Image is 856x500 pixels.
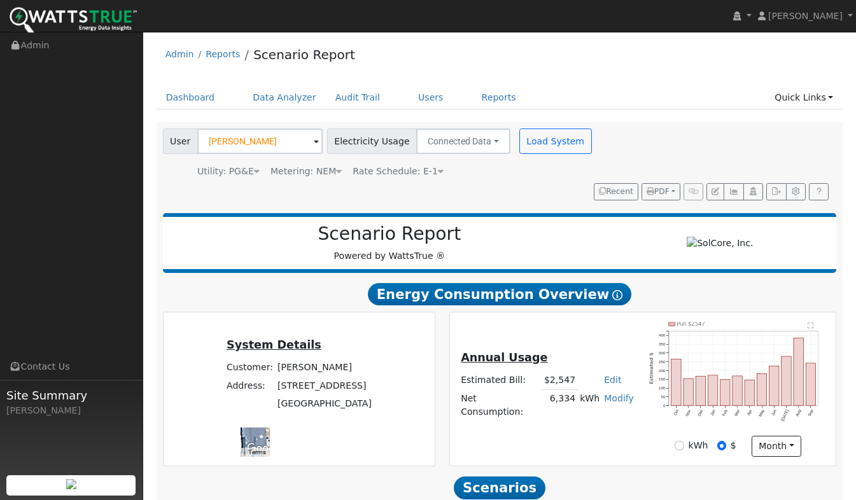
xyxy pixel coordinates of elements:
img: SolCore, Inc. [687,237,753,250]
text: 100 [659,385,666,390]
u: System Details [227,338,321,351]
i: Show Help [612,290,622,300]
text: Nov [685,408,692,417]
a: Dashboard [157,86,225,109]
rect: onclick="" [770,366,780,406]
img: Google [244,440,286,457]
rect: onclick="" [733,376,743,406]
span: Energy Consumption Overview [368,283,631,306]
text: 150 [659,377,666,381]
text: Aug [796,408,803,417]
u: Annual Usage [461,351,547,364]
button: Connected Data [416,128,510,154]
div: Powered by WattsTrue ® [169,223,610,263]
a: Quick Links [765,86,843,109]
a: Reports [472,86,526,109]
text: Pull $2547 [677,321,706,327]
td: [STREET_ADDRESS] [275,377,374,394]
td: 6,334 [542,389,577,420]
button: month [752,436,802,457]
text: Jan [710,408,717,417]
a: Edit [604,375,621,385]
span: Electricity Usage [327,128,417,154]
text: 300 [659,351,666,355]
text: 50 [661,394,666,399]
a: Terms (opens in new tab) [248,448,266,455]
td: $2,547 [542,371,577,389]
span: Alias: E1 [353,166,444,176]
text: 400 [659,333,666,337]
a: Open this area in Google Maps (opens a new window) [244,440,286,457]
a: Modify [604,393,634,403]
text: 0 [663,403,666,408]
text: Sep [808,408,815,417]
text: Jun [771,408,778,417]
rect: onclick="" [807,363,817,406]
label: $ [731,439,736,452]
rect: onclick="" [708,375,718,406]
img: WattsTrue [10,7,137,36]
img: retrieve [66,479,76,489]
div: Metering: NEM [270,165,342,178]
rect: onclick="" [757,373,767,406]
rect: onclick="" [721,380,731,406]
text: 350 [659,342,666,346]
button: PDF [642,183,680,201]
td: [GEOGRAPHIC_DATA] [275,394,374,412]
button: Login As [743,183,763,201]
td: [PERSON_NAME] [275,359,374,377]
rect: onclick="" [684,378,694,406]
text: 250 [659,359,666,364]
text: Oct [673,408,680,416]
button: Multi-Series Graph [724,183,743,201]
text: 200 [659,368,666,372]
rect: onclick="" [671,359,681,406]
text:  [808,322,814,328]
input: kWh [675,441,684,450]
span: [PERSON_NAME] [768,11,843,21]
button: Load System [519,128,592,154]
button: Recent [594,183,638,201]
td: Address: [225,377,276,394]
text: Mar [734,408,741,417]
span: Scenarios [454,476,545,499]
text: Dec [697,408,704,417]
rect: onclick="" [745,380,755,406]
a: Scenario Report [253,47,355,62]
a: Data Analyzer [243,86,326,109]
span: PDF [647,187,670,196]
a: Audit Trail [326,86,389,109]
rect: onclick="" [794,338,804,406]
rect: onclick="" [782,356,792,406]
button: Edit User [706,183,724,201]
a: Users [409,86,453,109]
text: Feb [722,408,729,417]
text: Estimated $ [649,352,655,384]
div: [PERSON_NAME] [6,404,136,417]
a: Admin [165,49,194,59]
input: $ [717,441,726,450]
td: Customer: [225,359,276,377]
text: Apr [747,408,753,416]
td: Estimated Bill: [459,371,542,389]
rect: onclick="" [696,376,706,406]
span: User [163,128,198,154]
span: Site Summary [6,387,136,404]
text: May [759,408,766,417]
text: [DATE] [781,408,790,422]
div: Utility: PG&E [197,165,260,178]
label: kWh [689,439,708,452]
button: Settings [786,183,806,201]
input: Select a User [197,128,323,154]
td: kWh [578,389,602,420]
a: Help Link [809,183,829,201]
button: Export Interval Data [766,183,786,201]
h2: Scenario Report [176,223,603,245]
a: Reports [206,49,240,59]
td: Net Consumption: [459,389,542,420]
